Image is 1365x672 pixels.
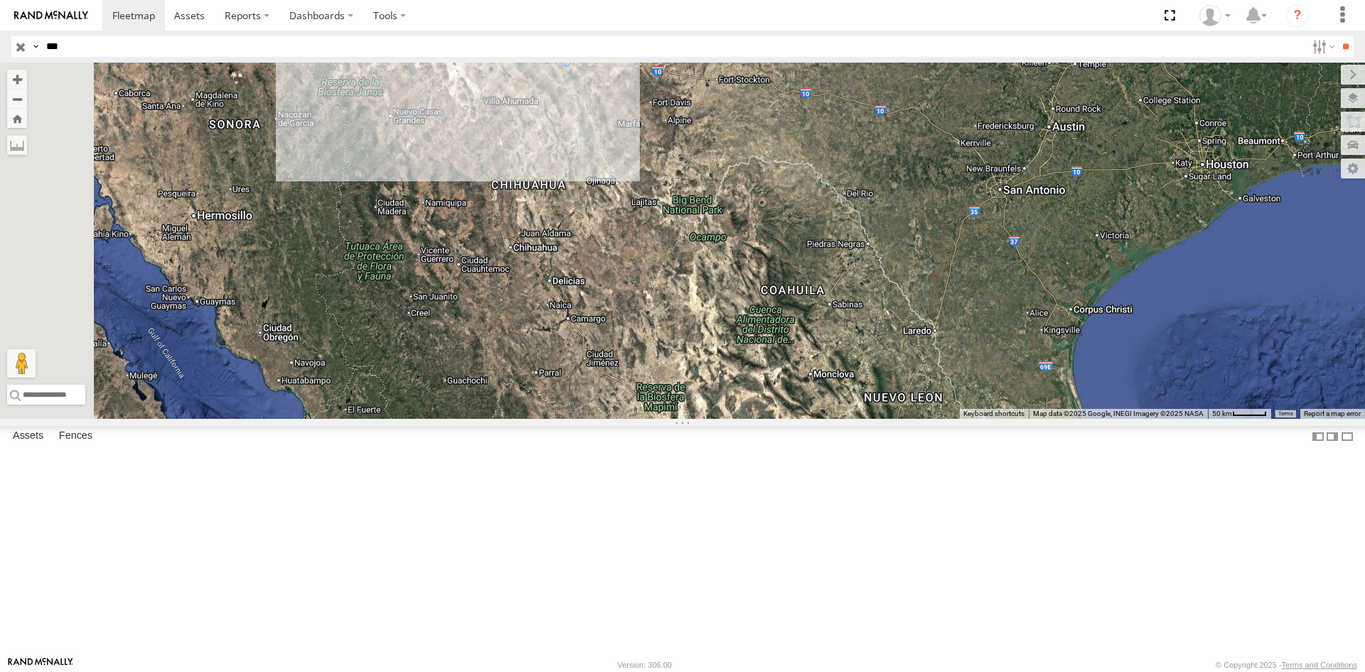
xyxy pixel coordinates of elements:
[1340,426,1354,447] label: Hide Summary Table
[1278,411,1293,417] a: Terms (opens in new tab)
[8,658,73,672] a: Visit our Website
[6,427,50,447] label: Assets
[963,409,1024,419] button: Keyboard shortcuts
[1325,426,1339,447] label: Dock Summary Table to the Right
[1208,409,1271,419] button: Map Scale: 50 km per 45 pixels
[1216,661,1357,669] div: © Copyright 2025 -
[7,109,27,128] button: Zoom Home
[7,349,36,378] button: Drag Pegman onto the map to open Street View
[1194,5,1236,26] div: Roberto Garcia
[1282,661,1357,669] a: Terms and Conditions
[7,70,27,89] button: Zoom in
[14,11,88,21] img: rand-logo.svg
[1307,36,1337,57] label: Search Filter Options
[7,89,27,109] button: Zoom out
[1033,410,1204,417] span: Map data ©2025 Google, INEGI Imagery ©2025 NASA
[618,661,672,669] div: Version: 306.00
[7,135,27,155] label: Measure
[52,427,100,447] label: Fences
[1286,4,1309,27] i: ?
[1311,426,1325,447] label: Dock Summary Table to the Left
[1212,410,1232,417] span: 50 km
[1341,159,1365,178] label: Map Settings
[30,36,41,57] label: Search Query
[1304,410,1361,417] a: Report a map error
